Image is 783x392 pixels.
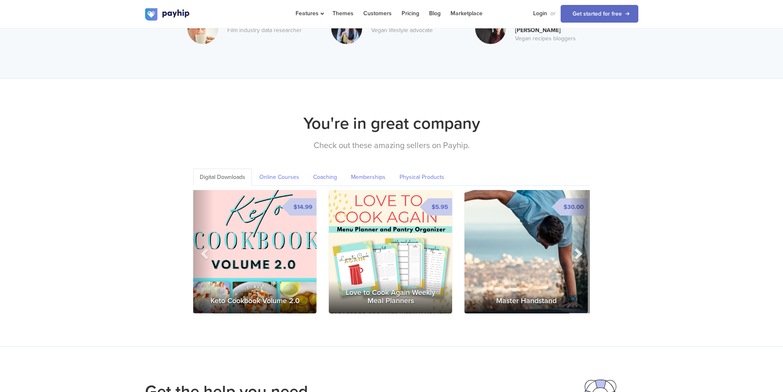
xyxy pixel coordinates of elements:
img: Keto Cookbook Volume 2.0 [193,190,316,313]
img: 1.jpg [331,13,362,44]
h2: You're in great company [145,111,638,135]
div: Film industry data researcher [227,26,310,35]
span: $14.99 [290,198,316,216]
span: $30.00 [560,198,588,216]
img: 2.jpg [187,13,218,44]
h3: Master Handstand [464,289,588,313]
h3: Keto Cookbook Volume 2.0 [193,289,316,313]
h3: Love to Cook Again Weekly Meal Planners [329,281,452,313]
p: Check out these amazing sellers on Payhip. [145,139,638,152]
span: $5.95 [428,198,452,216]
img: Love to Cook Again Weekly Meal Planners [329,190,452,313]
a: Keto Cookbook Volume 2.0 Keto Cookbook Volume 2.0 $14.99 [193,190,316,313]
span: Features [296,10,323,17]
a: Coaching [307,169,344,186]
div: Vegan lifestyle advocate [371,26,453,35]
a: Online Courses [253,169,306,186]
img: Master Handstand [464,190,588,313]
a: Get started for free [561,5,638,23]
img: logo.svg [145,8,190,21]
b: [PERSON_NAME] & [PERSON_NAME] [515,19,566,34]
div: Vegan recipes bloggers [515,35,597,43]
a: Love to Cook Again Weekly Meal Planners Love to Cook Again Weekly Meal Planners $5.95 [329,190,452,313]
a: Physical Products [393,169,451,186]
a: Digital Downloads [193,169,252,186]
a: Master Handstand Master Handstand $30.00 [464,190,588,313]
img: 3-optimised.png [475,13,506,44]
a: Memberships [344,169,392,186]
